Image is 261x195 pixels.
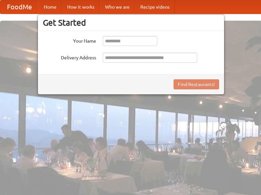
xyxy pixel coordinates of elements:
[135,0,175,14] a: Recipe videos
[62,0,100,14] a: How it works
[43,18,219,28] h3: Get Started
[43,36,96,44] label: Your Name
[0,0,39,14] a: FoodMe
[39,0,62,14] a: Home
[174,79,219,89] button: Find Restaurants!
[43,53,96,61] label: Delivery Address
[100,0,135,14] a: Who we are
